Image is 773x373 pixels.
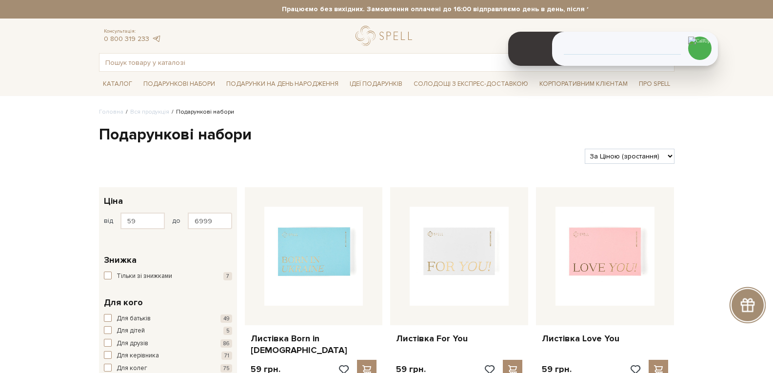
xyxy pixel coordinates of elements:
[104,216,113,225] span: від
[172,216,180,225] span: до
[104,351,232,361] button: Для керівника 71
[220,339,232,348] span: 86
[152,35,161,43] a: telegram
[104,272,232,281] button: Тільки зі знижками 7
[99,125,674,145] h1: Подарункові набори
[99,54,652,71] input: Пошук товару у каталозі
[117,326,145,336] span: Для дітей
[117,339,148,349] span: Для друзів
[220,314,232,323] span: 49
[223,327,232,335] span: 5
[535,76,632,92] a: Корпоративним клієнтам
[104,28,161,35] span: Консультація:
[410,207,509,306] img: Листівка For You
[555,207,654,306] img: Листівка Love You
[104,35,149,43] a: 0 800 319 233
[396,333,522,344] a: Листівка For You
[356,26,416,46] a: logo
[346,77,406,92] span: Ідеї подарунків
[117,351,159,361] span: Для керівника
[264,207,363,306] img: Листівка Born in Ukraine
[104,314,232,324] button: Для батьків 49
[120,213,165,229] input: Ціна
[104,326,232,336] button: Для дітей 5
[251,333,377,356] a: Листівка Born in [DEMOGRAPHIC_DATA]
[117,272,172,281] span: Тільки зі знижками
[222,77,342,92] span: Подарунки на День народження
[220,364,232,373] span: 75
[117,314,151,324] span: Для батьків
[188,213,232,229] input: Ціна
[542,333,668,344] a: Листівка Love You
[104,195,123,208] span: Ціна
[139,77,219,92] span: Подарункові набори
[99,77,136,92] span: Каталог
[635,77,674,92] span: Про Spell
[99,108,123,116] a: Головна
[169,108,234,117] li: Подарункові набори
[223,272,232,280] span: 7
[130,108,169,116] a: Вся продукція
[104,339,232,349] button: Для друзів 86
[185,5,761,14] strong: Працюємо без вихідних. Замовлення оплачені до 16:00 відправляємо день в день, після 16:00 - насту...
[221,352,232,360] span: 71
[104,254,137,267] span: Знижка
[410,76,532,92] a: Солодощі з експрес-доставкою
[104,296,143,309] span: Для кого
